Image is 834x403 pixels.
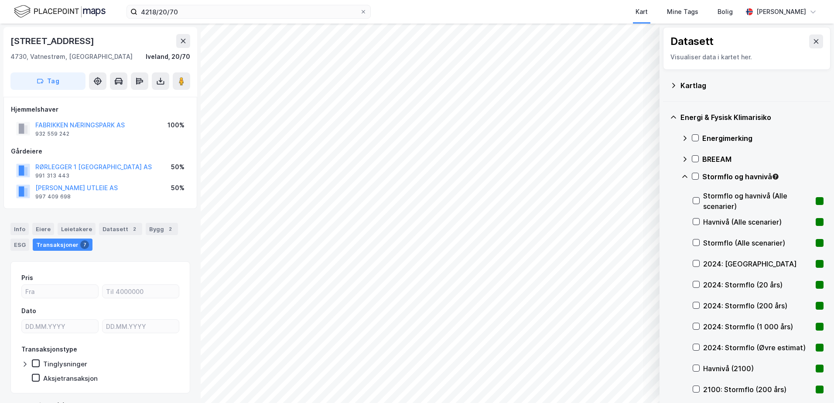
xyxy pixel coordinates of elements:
div: 2 [166,225,174,233]
input: DD.MM.YYYY [22,320,98,333]
div: 2100: Stormflo (200 års) [703,384,812,395]
div: BREEAM [702,154,824,164]
div: 50% [171,162,185,172]
div: Gårdeiere [11,146,190,157]
div: Datasett [670,34,714,48]
div: 50% [171,183,185,193]
div: Transaksjonstype [21,344,77,355]
div: Visualiser data i kartet her. [670,52,823,62]
div: Bygg [146,223,178,235]
div: Info [10,223,29,235]
div: 2024: [GEOGRAPHIC_DATA] [703,259,812,269]
div: Datasett [99,223,142,235]
div: Stormflo og havnivå (Alle scenarier) [703,191,812,212]
div: ESG [10,239,29,251]
div: 997 409 698 [35,193,71,200]
div: 2024: Stormflo (200 års) [703,301,812,311]
div: 932 559 242 [35,130,69,137]
div: Tooltip anchor [772,173,779,181]
div: 2024: Stormflo (20 års) [703,280,812,290]
input: DD.MM.YYYY [103,320,179,333]
input: Til 4000000 [103,285,179,298]
div: [PERSON_NAME] [756,7,806,17]
div: Pris [21,273,33,283]
div: Stormflo (Alle scenarier) [703,238,812,248]
div: 100% [167,120,185,130]
div: Havnivå (2100) [703,363,812,374]
div: Mine Tags [667,7,698,17]
input: Fra [22,285,98,298]
div: Hjemmelshaver [11,104,190,115]
button: Tag [10,72,85,90]
div: Transaksjoner [33,239,92,251]
div: 2024: Stormflo (Øvre estimat) [703,342,812,353]
div: Energi & Fysisk Klimarisiko [680,112,824,123]
div: Aksjetransaksjon [43,374,98,383]
div: Tinglysninger [43,360,87,368]
div: 4730, Vatnestrøm, [GEOGRAPHIC_DATA] [10,51,133,62]
div: Iveland, 20/70 [146,51,190,62]
div: Energimerking [702,133,824,143]
div: 2 [130,225,139,233]
input: Søk på adresse, matrikkel, gårdeiere, leietakere eller personer [137,5,360,18]
div: Dato [21,306,36,316]
div: 7 [80,240,89,249]
div: 991 313 443 [35,172,69,179]
img: logo.f888ab2527a4732fd821a326f86c7f29.svg [14,4,106,19]
iframe: Chat Widget [790,361,834,403]
div: 2024: Stormflo (1 000 års) [703,321,812,332]
div: Eiere [32,223,54,235]
div: Kartlag [680,80,824,91]
div: Stormflo og havnivå [702,171,824,182]
div: Kart [636,7,648,17]
div: [STREET_ADDRESS] [10,34,96,48]
div: Havnivå (Alle scenarier) [703,217,812,227]
div: Bolig [718,7,733,17]
div: Leietakere [58,223,96,235]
